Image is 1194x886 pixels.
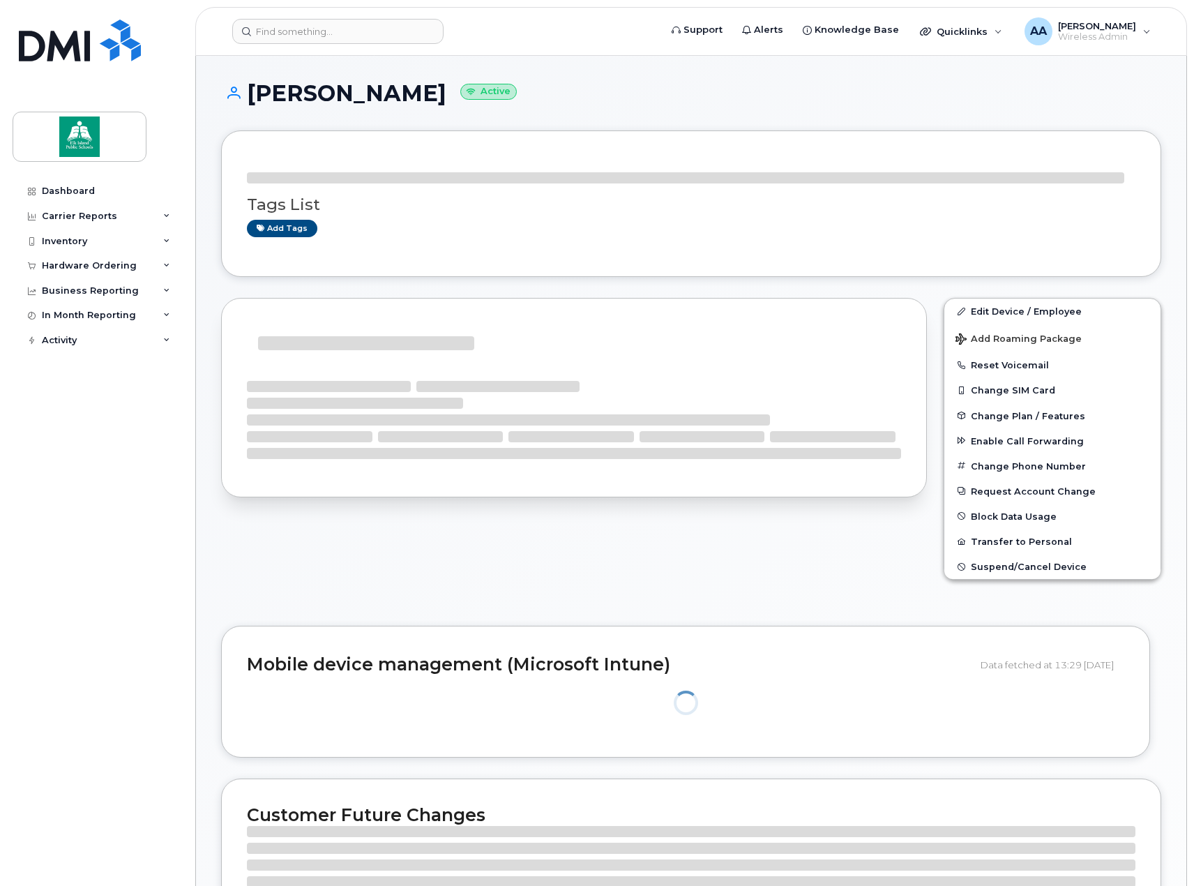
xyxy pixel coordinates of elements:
button: Add Roaming Package [944,324,1161,352]
button: Change SIM Card [944,377,1161,403]
span: Enable Call Forwarding [971,435,1084,446]
button: Request Account Change [944,479,1161,504]
a: Add tags [247,220,317,237]
h2: Customer Future Changes [247,804,1135,825]
button: Change Plan / Features [944,403,1161,428]
button: Reset Voicemail [944,352,1161,377]
button: Change Phone Number [944,453,1161,479]
button: Transfer to Personal [944,529,1161,554]
button: Enable Call Forwarding [944,428,1161,453]
h1: [PERSON_NAME] [221,81,1161,105]
h3: Tags List [247,196,1135,213]
span: Add Roaming Package [955,333,1082,347]
button: Block Data Usage [944,504,1161,529]
small: Active [460,84,517,100]
h2: Mobile device management (Microsoft Intune) [247,655,970,675]
button: Suspend/Cancel Device [944,554,1161,579]
a: Edit Device / Employee [944,299,1161,324]
span: Suspend/Cancel Device [971,562,1087,572]
span: Change Plan / Features [971,410,1085,421]
div: Data fetched at 13:29 [DATE] [981,652,1124,678]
